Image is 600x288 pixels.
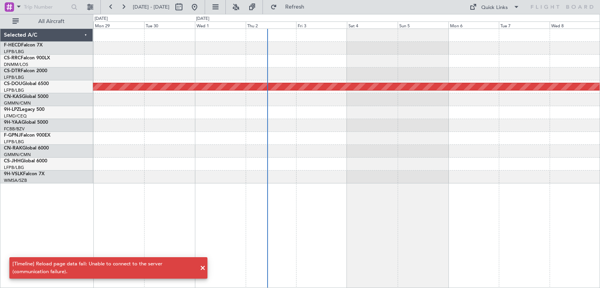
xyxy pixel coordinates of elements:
[246,21,296,28] div: Thu 2
[4,113,27,119] a: LFMD/CEQ
[4,178,27,183] a: WMSA/SZB
[4,82,22,86] span: CS-DOU
[24,1,69,13] input: Trip Number
[4,43,21,48] span: F-HECD
[4,139,24,145] a: LFPB/LBG
[267,1,314,13] button: Refresh
[4,165,24,171] a: LFPB/LBG
[4,159,47,164] a: CS-JHHGlobal 6000
[12,260,196,276] div: [Timeline] Reload page data fail: Unable to connect to the server (communication failure).
[4,120,21,125] span: 9H-YAA
[9,15,85,28] button: All Aircraft
[4,172,45,176] a: 9H-VSLKFalcon 7X
[4,120,48,125] a: 9H-YAAGlobal 5000
[4,94,48,99] a: CN-KASGlobal 5000
[4,152,31,158] a: GMMN/CMN
[4,133,21,138] span: F-GPNJ
[4,62,28,68] a: DNMM/LOS
[144,21,195,28] div: Tue 30
[279,4,311,10] span: Refresh
[4,69,47,73] a: CS-DTRFalcon 2000
[196,16,209,22] div: [DATE]
[466,1,523,13] button: Quick Links
[4,75,24,80] a: LFPB/LBG
[95,16,108,22] div: [DATE]
[499,21,550,28] div: Tue 7
[4,56,21,60] span: CS-RRC
[4,146,22,151] span: CN-RAK
[93,21,144,28] div: Mon 29
[4,43,43,48] a: F-HECDFalcon 7X
[4,126,25,132] a: FCBB/BZV
[4,146,49,151] a: CN-RAKGlobal 6000
[4,100,31,106] a: GMMN/CMN
[4,49,24,55] a: LFPB/LBG
[481,4,508,12] div: Quick Links
[195,21,246,28] div: Wed 1
[4,69,21,73] span: CS-DTR
[4,133,50,138] a: F-GPNJFalcon 900EX
[4,107,20,112] span: 9H-LPZ
[133,4,170,11] span: [DATE] - [DATE]
[4,159,21,164] span: CS-JHH
[4,94,22,99] span: CN-KAS
[4,172,23,176] span: 9H-VSLK
[4,82,49,86] a: CS-DOUGlobal 6500
[4,107,45,112] a: 9H-LPZLegacy 500
[20,19,82,24] span: All Aircraft
[398,21,448,28] div: Sun 5
[448,21,499,28] div: Mon 6
[347,21,398,28] div: Sat 4
[296,21,347,28] div: Fri 3
[4,56,50,60] a: CS-RRCFalcon 900LX
[4,87,24,93] a: LFPB/LBG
